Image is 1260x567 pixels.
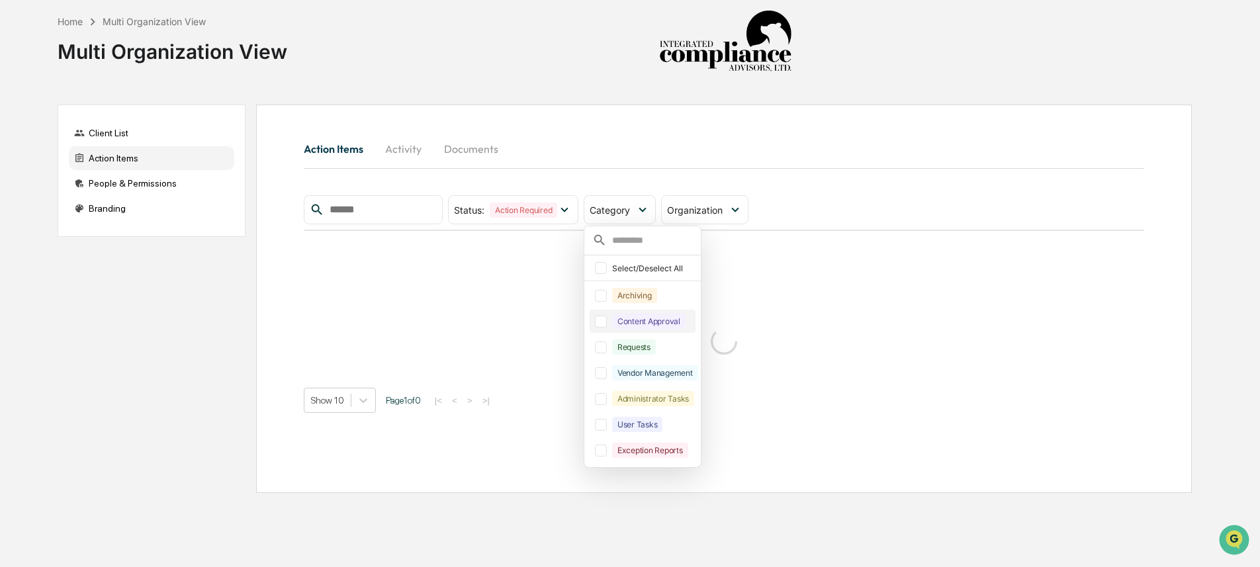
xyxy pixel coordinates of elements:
[26,192,83,205] span: Data Lookup
[612,314,686,329] div: Content Approval
[612,443,688,458] div: Exception Reports
[96,168,107,179] div: 🗄️
[69,146,234,170] div: Action Items
[45,114,167,125] div: We're available if you need us!
[26,167,85,180] span: Preclearance
[304,133,1144,165] div: activity tabs
[448,395,461,406] button: <
[612,365,698,380] div: Vendor Management
[58,29,287,64] div: Multi Organization View
[13,193,24,204] div: 🔎
[225,105,241,121] button: Start new chat
[13,101,37,125] img: 1746055101610-c473b297-6a78-478c-a979-82029cc54cd1
[612,263,693,273] div: Select/Deselect All
[386,395,421,406] span: Page 1 of 0
[490,202,557,218] div: Action Required
[667,204,723,216] span: Organization
[454,204,484,216] span: Status :
[612,339,656,355] div: Requests
[612,417,663,432] div: User Tasks
[45,101,217,114] div: Start new chat
[463,395,476,406] button: >
[1218,523,1253,559] iframe: Open customer support
[612,288,657,303] div: Archiving
[304,133,374,165] button: Action Items
[69,196,234,220] div: Branding
[91,161,169,185] a: 🗄️Attestations
[58,16,83,27] div: Home
[431,395,446,406] button: |<
[478,395,494,406] button: >|
[659,11,791,73] img: Integrated Compliance Advisors
[69,121,234,145] div: Client List
[93,224,160,234] a: Powered byPylon
[433,133,509,165] button: Documents
[69,171,234,195] div: People & Permissions
[103,16,206,27] div: Multi Organization View
[590,204,630,216] span: Category
[13,168,24,179] div: 🖐️
[374,133,433,165] button: Activity
[8,161,91,185] a: 🖐️Preclearance
[109,167,164,180] span: Attestations
[132,224,160,234] span: Pylon
[612,391,694,406] div: Administrator Tasks
[8,187,89,210] a: 🔎Data Lookup
[13,28,241,49] p: How can we help?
